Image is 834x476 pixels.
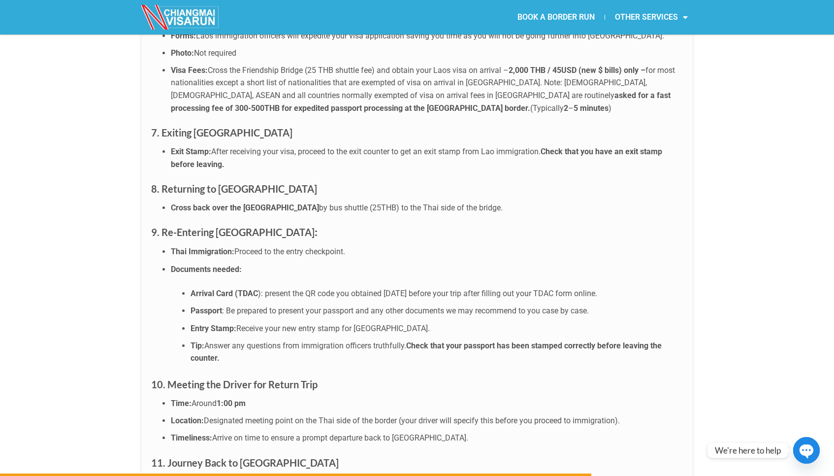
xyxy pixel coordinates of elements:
strong: Passport [191,306,222,315]
strong: Photo: [171,48,194,58]
strong: Arrival Card (TDAC [191,289,258,298]
span: Laos immigration officers will expedite your visa application saving you time as you will not be ... [196,31,664,40]
b: Check that your passport has been stamped correctly before leaving the counter. [191,341,662,363]
strong: Cross back over the [GEOGRAPHIC_DATA] [171,203,319,212]
strong: 9. Re-Entering [GEOGRAPHIC_DATA] [151,226,315,238]
span: Answer any questions from immigration officers truthfully. [204,341,406,350]
strong: Timeliness: [171,433,212,442]
strong: Forms: [171,31,196,40]
strong: 11. Journey Back to [GEOGRAPHIC_DATA] [151,457,339,469]
span: Proceed to the entry checkpoint. [234,247,345,256]
strong: : [315,227,318,238]
strong: 8. Returning to [GEOGRAPHIC_DATA] [151,183,317,195]
li: Designated meeting point on the Thai side of the border (your driver will specify this before you... [171,414,683,427]
a: BOOK A BORDER RUN [508,6,605,29]
span: Not required [194,48,236,58]
strong: 5 minutes [574,103,609,113]
b: 2 [564,103,568,113]
nav: Menu [417,6,698,29]
b: Check that you have an exit stamp before leaving. [171,147,662,169]
li: ): present the QR code you obtained [DATE] before your trip after filling out your TDAC form online. [191,287,683,300]
strong: Documents needed: [171,265,242,274]
span: Receive your new entry stamp for [GEOGRAPHIC_DATA]. [236,324,430,333]
strong: Exit Stamp: [171,147,211,156]
strong: asked for a fast processing fee of 300-500THB for expedited passport processing at the [GEOGRAPHI... [171,91,671,113]
span: After receiving your visa, proceed to the exit counter to get an exit stamp from Lao immigration. [211,147,541,156]
strong: Tip: [191,341,204,350]
strong: Thai Immigration: [171,247,234,256]
strong: 7. Exiting [GEOGRAPHIC_DATA] [151,127,292,138]
span: Typically [533,103,564,113]
strong: Visa Fees: [171,66,208,75]
strong: Entry Stamp: [191,324,236,333]
li: Around [171,397,683,410]
strong: 1:00 pm [217,399,246,408]
span: – [568,103,574,113]
li: by bus shuttle (25THB) to the Thai side of the bridge. [171,202,683,214]
span: Arrive on time to ensure a prompt departure back to [GEOGRAPHIC_DATA]. [212,433,468,442]
strong: Time: [171,399,192,408]
span: ) [609,103,611,113]
li: Cross the Friendship Bridge (25 THB shuttle fee) and obtain your Laos visa on arrival – for most ... [171,64,683,114]
strong: Location: [171,416,204,425]
a: OTHER SERVICES [605,6,698,29]
strong: 10. Meeting the Driver for Return Trip [151,378,318,390]
strong: 2,000 THB / 45USD (new $ bills) only – [509,66,645,75]
li: : Be prepared to present your passport and any other documents we may recommend to you case by case. [191,305,683,317]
